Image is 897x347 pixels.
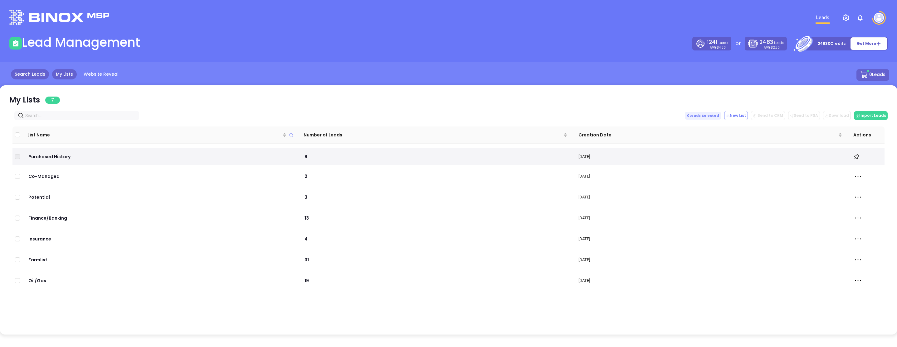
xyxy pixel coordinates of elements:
span: 0 Leads Selected [685,112,721,120]
button: Send to CRM [751,111,785,120]
p: [DATE] [578,236,842,242]
button: Import Leads [854,111,888,120]
p: [DATE] [578,215,842,221]
th: Number of Leads [297,126,572,144]
img: iconSetting [842,14,850,21]
p: [DATE] [578,194,842,200]
p: [DATE] [578,278,842,284]
span: $2.30 [771,45,780,50]
p: 13 [304,215,567,221]
p: Purchased History [27,153,292,160]
span: $4.60 [717,45,726,50]
span: List Name [27,131,281,138]
p: 3 [304,194,567,201]
p: 6 [304,153,567,160]
button: New List [724,111,748,120]
p: Finance/Banking [27,215,292,221]
p: Potential [27,194,292,201]
th: Creation Date [572,126,847,144]
p: Leads [707,38,728,46]
a: My Lists [52,69,77,79]
p: 4 [304,235,567,242]
p: 19 [304,277,567,284]
button: Send to PSA [788,111,820,120]
p: 2 [304,173,567,180]
th: Actions [847,126,885,144]
p: Farmlist [27,256,292,263]
p: Co-Managed [27,173,292,180]
p: [DATE] [578,154,842,160]
h1: Lead Management [22,35,140,50]
p: Insurance [27,235,292,242]
div: My Lists [9,94,60,106]
p: 24830 Credits [818,40,846,47]
p: Oil/Gas [27,277,292,284]
span: Number of Leads [304,131,562,138]
span: 1241 [707,38,718,46]
button: Get More [850,37,888,50]
img: logo [9,10,109,25]
span: 7 [45,97,60,104]
th: List Name [22,126,297,144]
p: Leads [759,38,783,46]
p: or [735,40,741,47]
span: Creation Date [578,131,837,138]
span: 2483 [759,38,773,46]
p: [DATE] [578,173,842,179]
button: Download [823,111,851,120]
input: Search… [25,112,131,119]
a: Leads [813,11,832,24]
button: 0Leads [856,69,889,81]
img: iconNotification [856,14,864,21]
p: 31 [304,256,567,263]
p: AVG [710,46,726,49]
p: AVG [764,46,780,49]
img: user [874,13,884,23]
p: [DATE] [578,257,842,263]
a: Website Reveal [80,69,122,79]
a: Search Leads [11,69,49,79]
